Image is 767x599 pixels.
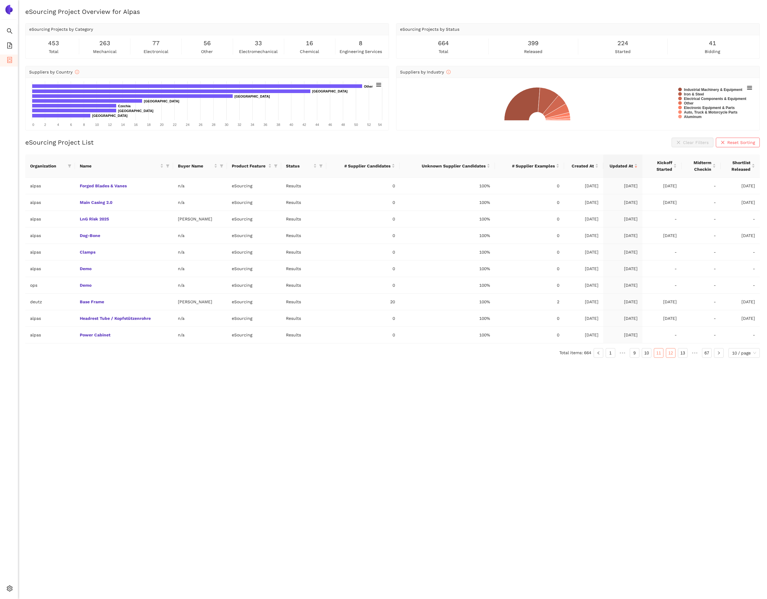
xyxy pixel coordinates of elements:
[25,211,75,227] td: alpas
[684,110,737,114] text: Auto, Truck & Motorcycle Parts
[80,163,159,169] span: Name
[495,310,564,327] td: 0
[121,123,125,126] text: 14
[286,163,312,169] span: Status
[617,39,628,48] span: 224
[25,178,75,194] td: alpas
[400,294,495,310] td: 100%
[227,294,281,310] td: eSourcing
[93,48,116,55] span: mechanical
[495,178,564,194] td: 0
[615,48,631,55] span: started
[367,123,371,126] text: 52
[642,178,682,194] td: [DATE]
[118,109,154,113] text: [GEOGRAPHIC_DATA]
[721,194,760,211] td: [DATE]
[495,154,564,178] th: this column's title is # Supplier Examples,this column is sortable
[714,348,724,358] li: Next Page
[49,48,58,55] span: total
[728,348,760,358] div: Page Size
[227,261,281,277] td: eSourcing
[618,348,627,358] li: Previous 5 Pages
[721,140,725,145] span: close
[495,244,564,261] td: 0
[227,310,281,327] td: eSourcing
[7,26,13,38] span: search
[630,348,639,357] a: 9
[495,294,564,310] td: 2
[92,114,128,117] text: [GEOGRAPHIC_DATA]
[564,244,603,261] td: [DATE]
[672,138,713,147] button: closeClear Filters
[225,123,228,126] text: 30
[400,327,495,343] td: 100%
[44,123,46,126] text: 2
[227,327,281,343] td: eSourcing
[281,261,326,277] td: Results
[642,348,651,358] li: 10
[281,310,326,327] td: Results
[239,48,278,55] span: electromechanical
[7,55,13,67] span: container
[682,227,721,244] td: -
[25,327,75,343] td: alpas
[603,294,642,310] td: [DATE]
[290,123,293,126] text: 40
[331,163,390,169] span: # Supplier Candidates
[564,227,603,244] td: [DATE]
[666,348,675,358] li: 12
[721,327,760,343] td: -
[725,159,750,173] span: Shortlist Released
[721,178,760,194] td: [DATE]
[7,583,13,595] span: setting
[682,327,721,343] td: -
[173,277,227,294] td: n/a
[721,154,760,178] th: this column's title is Shortlist Released,this column is sortable
[642,261,682,277] td: -
[690,348,700,358] li: Next 5 Pages
[25,294,75,310] td: deutz
[682,294,721,310] td: -
[702,348,712,358] li: 67
[32,123,34,126] text: 0
[277,123,280,126] text: 38
[227,194,281,211] td: eSourcing
[642,211,682,227] td: -
[173,310,227,327] td: n/a
[147,123,151,126] text: 18
[559,348,591,358] li: Total items: 664
[67,161,73,170] span: filter
[564,194,603,211] td: [DATE]
[326,244,400,261] td: 0
[495,277,564,294] td: 0
[603,327,642,343] td: [DATE]
[173,211,227,227] td: [PERSON_NAME]
[682,261,721,277] td: -
[326,310,400,327] td: 0
[564,327,603,343] td: [DATE]
[306,39,313,48] span: 16
[134,123,138,126] text: 16
[717,351,721,355] span: right
[378,123,382,126] text: 54
[312,89,348,93] text: [GEOGRAPHIC_DATA]
[686,159,711,173] span: Midterm Checkin
[642,310,682,327] td: [DATE]
[666,348,675,357] a: 12
[564,310,603,327] td: [DATE]
[326,227,400,244] td: 0
[682,154,721,178] th: this column's title is Midterm Checkin,this column is sortable
[569,163,594,169] span: Created At
[642,194,682,211] td: [DATE]
[173,154,227,178] th: this column's title is Buyer Name,this column is sortable
[603,310,642,327] td: [DATE]
[29,70,79,74] span: Suppliers by Country
[682,211,721,227] td: -
[721,211,760,227] td: -
[682,244,721,261] td: -
[319,164,323,168] span: filter
[682,194,721,211] td: -
[75,154,173,178] th: this column's title is Name,this column is sortable
[603,194,642,211] td: [DATE]
[166,164,169,168] span: filter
